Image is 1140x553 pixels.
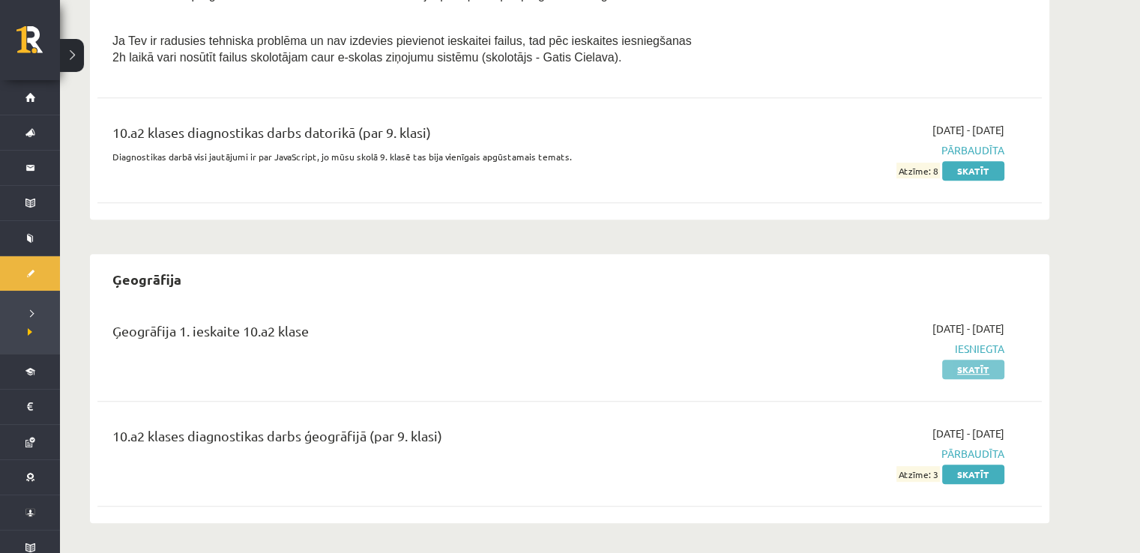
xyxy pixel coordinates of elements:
[16,26,60,64] a: Rīgas 1. Tālmācības vidusskola
[942,360,1004,379] a: Skatīt
[942,161,1004,181] a: Skatīt
[97,262,196,297] h2: Ģeogrāfija
[112,426,699,453] div: 10.a2 klases diagnostikas darbs ģeogrāfijā (par 9. klasi)
[722,142,1004,158] span: Pārbaudīta
[722,446,1004,462] span: Pārbaudīta
[932,321,1004,336] span: [DATE] - [DATE]
[112,150,699,163] p: Diagnostikas darbā visi jautājumi ir par JavaScript, jo mūsu skolā 9. klasē tas bija vienīgais ap...
[896,163,940,178] span: Atzīme: 8
[942,465,1004,484] a: Skatīt
[896,466,940,482] span: Atzīme: 3
[112,122,699,150] div: 10.a2 klases diagnostikas darbs datorikā (par 9. klasi)
[932,426,1004,441] span: [DATE] - [DATE]
[112,321,699,348] div: Ģeogrāfija 1. ieskaite 10.a2 klase
[932,122,1004,138] span: [DATE] - [DATE]
[722,341,1004,357] span: Iesniegta
[112,34,692,64] span: Ja Tev ir radusies tehniska problēma un nav izdevies pievienot ieskaitei failus, tad pēc ieskaite...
